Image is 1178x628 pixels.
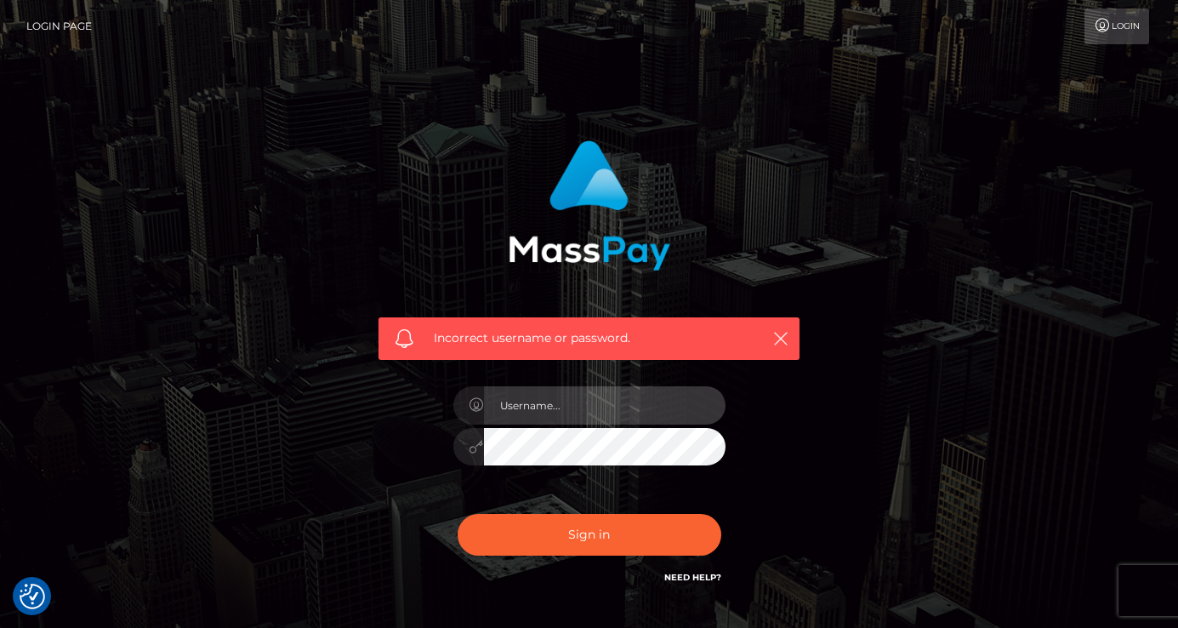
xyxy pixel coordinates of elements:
[26,9,92,44] a: Login Page
[434,329,744,347] span: Incorrect username or password.
[458,514,721,556] button: Sign in
[20,584,45,609] button: Consent Preferences
[20,584,45,609] img: Revisit consent button
[1084,9,1149,44] a: Login
[484,386,726,425] input: Username...
[664,572,721,583] a: Need Help?
[509,140,670,271] img: MassPay Login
